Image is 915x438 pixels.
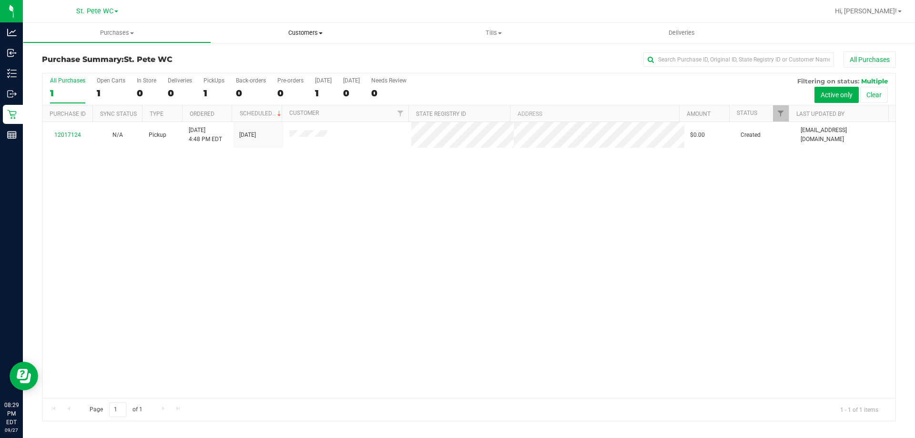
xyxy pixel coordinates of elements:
[814,87,859,103] button: Active only
[190,111,214,117] a: Ordered
[168,88,192,99] div: 0
[109,402,126,417] input: 1
[737,110,757,116] a: Status
[42,55,326,64] h3: Purchase Summary:
[236,88,266,99] div: 0
[315,88,332,99] div: 1
[861,77,888,85] span: Multiple
[7,130,17,140] inline-svg: Reports
[801,126,890,144] span: [EMAIL_ADDRESS][DOMAIN_NAME]
[7,89,17,99] inline-svg: Outbound
[168,77,192,84] div: Deliveries
[773,105,789,122] a: Filter
[687,111,711,117] a: Amount
[690,131,705,140] span: $0.00
[50,77,85,84] div: All Purchases
[97,88,125,99] div: 1
[741,131,761,140] span: Created
[393,105,408,122] a: Filter
[211,29,399,37] span: Customers
[833,402,886,417] span: 1 - 1 of 1 items
[236,77,266,84] div: Back-orders
[343,88,360,99] div: 0
[4,401,19,427] p: 08:29 PM EDT
[588,23,776,43] a: Deliveries
[844,51,896,68] button: All Purchases
[50,111,86,117] a: Purchase ID
[510,105,679,122] th: Address
[112,131,123,140] button: N/A
[400,29,587,37] span: Tills
[54,132,81,138] a: 12017124
[189,126,222,144] span: [DATE] 4:48 PM EDT
[100,111,137,117] a: Sync Status
[203,88,224,99] div: 1
[203,77,224,84] div: PickUps
[76,7,113,15] span: St. Pete WC
[149,131,166,140] span: Pickup
[10,362,38,390] iframe: Resource center
[371,88,407,99] div: 0
[81,402,150,417] span: Page of 1
[7,48,17,58] inline-svg: Inbound
[112,132,123,138] span: Not Applicable
[797,77,859,85] span: Filtering on status:
[656,29,708,37] span: Deliveries
[23,23,211,43] a: Purchases
[315,77,332,84] div: [DATE]
[150,111,163,117] a: Type
[7,69,17,78] inline-svg: Inventory
[289,110,319,116] a: Customer
[137,77,156,84] div: In Store
[137,88,156,99] div: 0
[416,111,466,117] a: State Registry ID
[4,427,19,434] p: 09/27
[835,7,897,15] span: Hi, [PERSON_NAME]!
[7,28,17,37] inline-svg: Analytics
[371,77,407,84] div: Needs Review
[239,131,256,140] span: [DATE]
[277,77,304,84] div: Pre-orders
[343,77,360,84] div: [DATE]
[240,110,283,117] a: Scheduled
[50,88,85,99] div: 1
[860,87,888,103] button: Clear
[643,52,834,67] input: Search Purchase ID, Original ID, State Registry ID or Customer Name...
[23,29,211,37] span: Purchases
[124,55,173,64] span: St. Pete WC
[211,23,399,43] a: Customers
[796,111,844,117] a: Last Updated By
[97,77,125,84] div: Open Carts
[399,23,588,43] a: Tills
[7,110,17,119] inline-svg: Retail
[277,88,304,99] div: 0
